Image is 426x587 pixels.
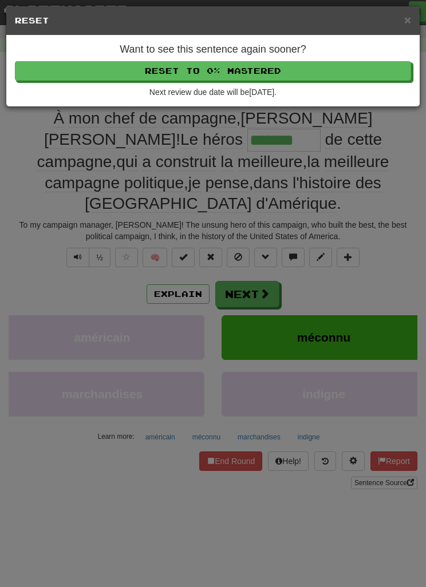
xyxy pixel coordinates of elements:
[15,86,411,98] div: Next review due date will be [DATE] .
[15,15,411,26] h5: Reset
[404,13,411,26] span: ×
[15,61,411,81] button: Reset to 0% Mastered
[404,14,411,26] button: Close
[15,44,411,55] h4: Want to see this sentence again sooner?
